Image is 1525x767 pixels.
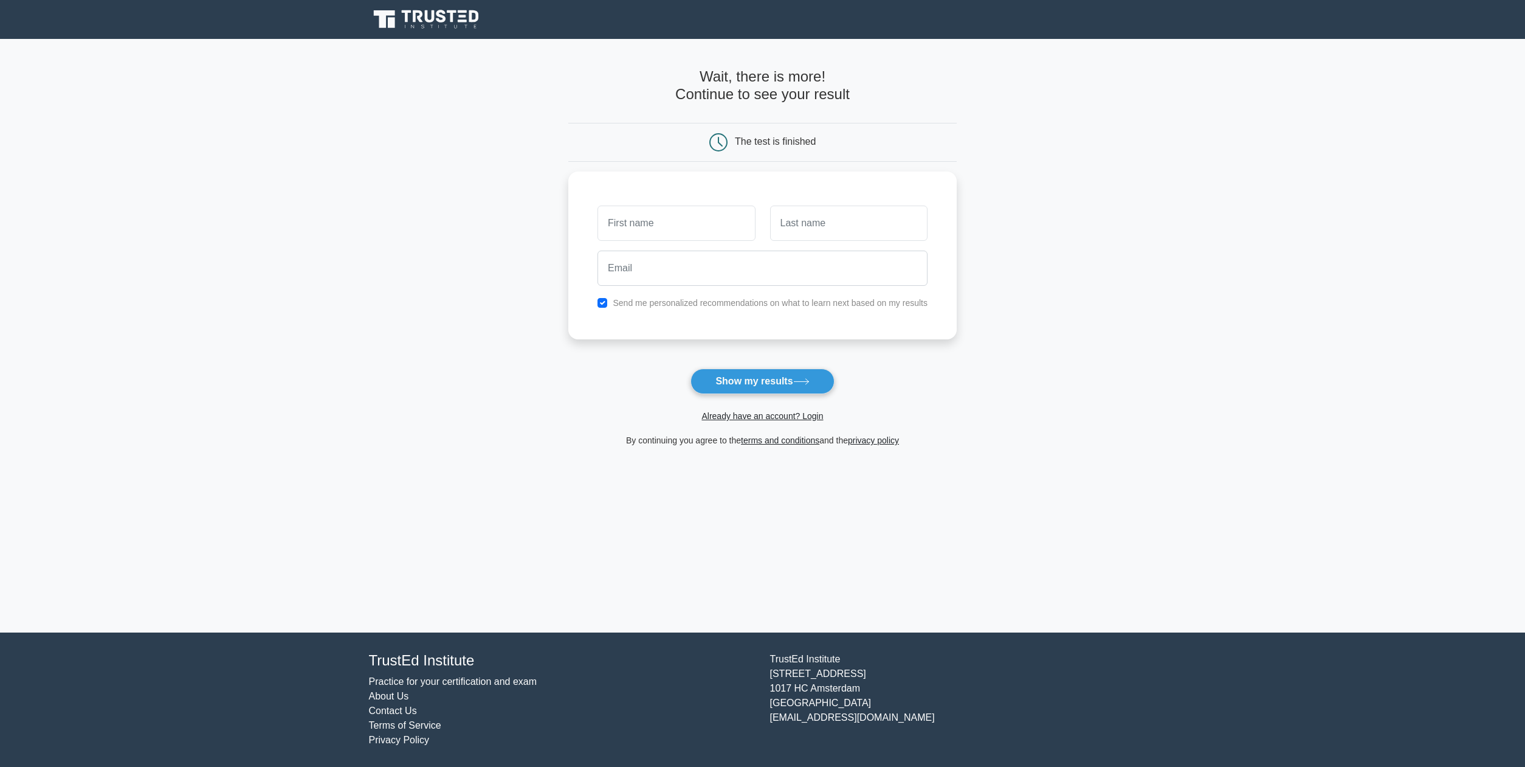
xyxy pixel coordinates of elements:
a: Practice for your certification and exam [369,676,537,687]
input: Email [597,251,928,286]
div: By continuing you agree to the and the [561,433,964,448]
button: Show my results [690,369,834,394]
a: privacy policy [848,436,899,445]
a: Terms of Service [369,720,441,731]
a: About Us [369,691,409,701]
input: First name [597,206,755,241]
h4: Wait, there is more! Continue to see your result [568,68,957,103]
a: terms and conditions [741,436,819,445]
a: Already have an account? Login [701,411,823,421]
input: Last name [770,206,928,241]
h4: TrustEd Institute [369,652,756,670]
div: TrustEd Institute [STREET_ADDRESS] 1017 HC Amsterdam [GEOGRAPHIC_DATA] [EMAIL_ADDRESS][DOMAIN_NAME] [763,652,1164,748]
a: Privacy Policy [369,735,430,745]
div: The test is finished [735,136,816,147]
label: Send me personalized recommendations on what to learn next based on my results [613,298,928,308]
a: Contact Us [369,706,417,716]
